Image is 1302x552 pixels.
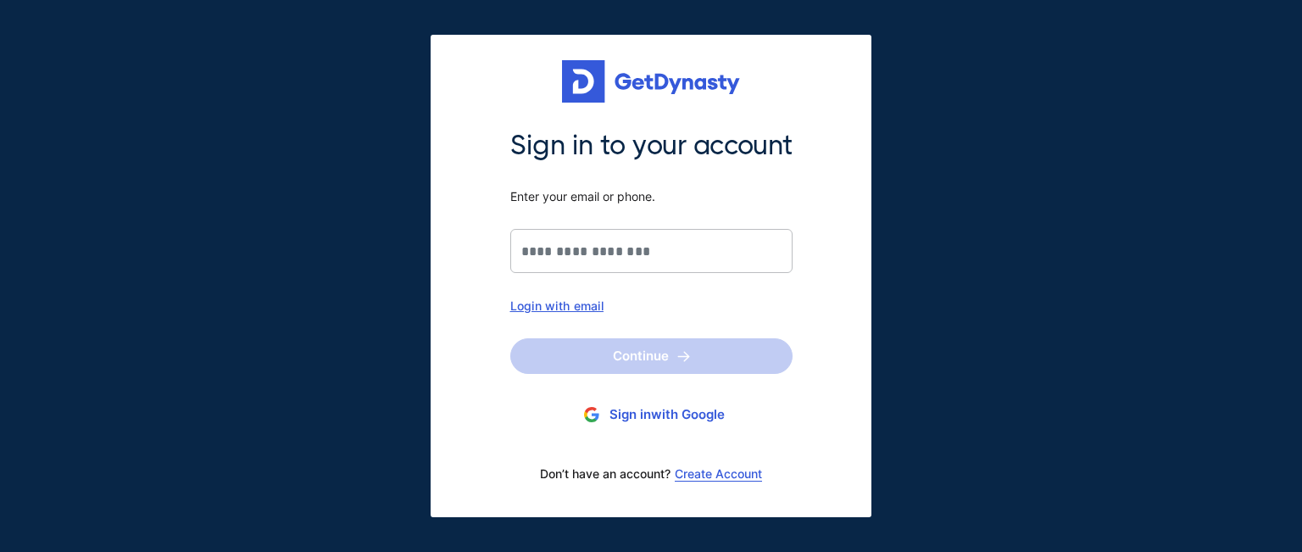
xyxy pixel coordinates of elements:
[510,298,793,313] div: Login with email
[510,128,793,164] span: Sign in to your account
[562,60,740,103] img: Get started for free with Dynasty Trust Company
[510,456,793,492] div: Don’t have an account?
[675,467,762,481] a: Create Account
[510,399,793,431] button: Sign inwith Google
[510,189,793,204] span: Enter your email or phone.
